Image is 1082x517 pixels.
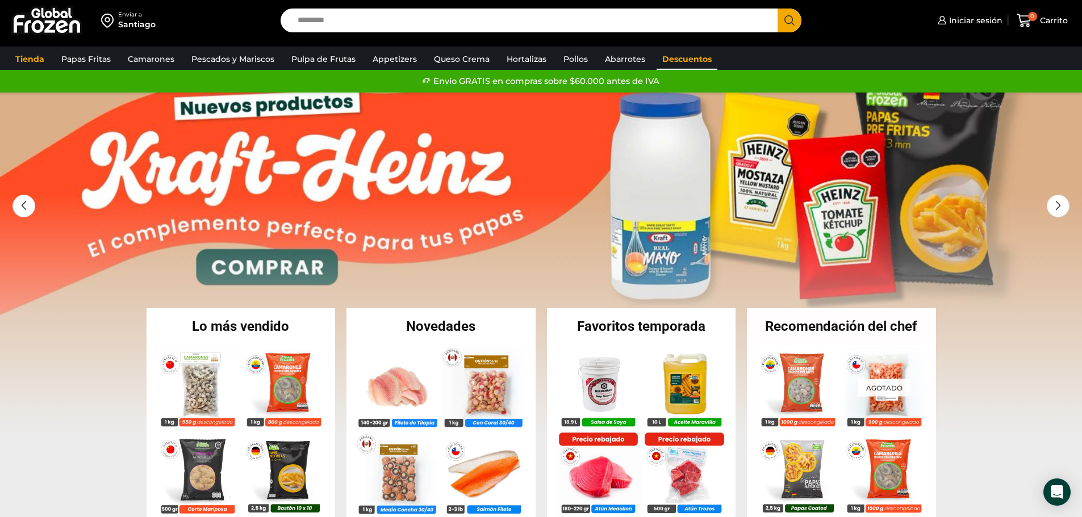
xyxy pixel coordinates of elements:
span: 0 [1028,12,1037,21]
div: Santiago [118,19,156,30]
a: Abarrotes [599,48,651,70]
a: Queso Crema [428,48,495,70]
a: Pulpa de Frutas [286,48,361,70]
a: Descuentos [657,48,717,70]
a: Pollos [558,48,594,70]
div: Open Intercom Messenger [1043,478,1071,506]
h2: Novedades [346,320,536,333]
button: Search button [778,9,801,32]
div: Enviar a [118,11,156,19]
h2: Lo más vendido [147,320,336,333]
a: Hortalizas [501,48,552,70]
span: Iniciar sesión [946,15,1002,26]
a: Camarones [122,48,180,70]
a: Papas Fritas [56,48,116,70]
h2: Favoritos temporada [547,320,736,333]
div: Previous slide [12,195,35,217]
p: Agotado [858,379,910,396]
a: Appetizers [367,48,423,70]
span: Carrito [1037,15,1068,26]
h2: Recomendación del chef [747,320,936,333]
img: address-field-icon.svg [101,11,118,30]
a: 0 Carrito [1014,7,1071,34]
a: Iniciar sesión [935,9,1002,32]
a: Tienda [10,48,50,70]
div: Next slide [1047,195,1070,217]
a: Pescados y Mariscos [186,48,280,70]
